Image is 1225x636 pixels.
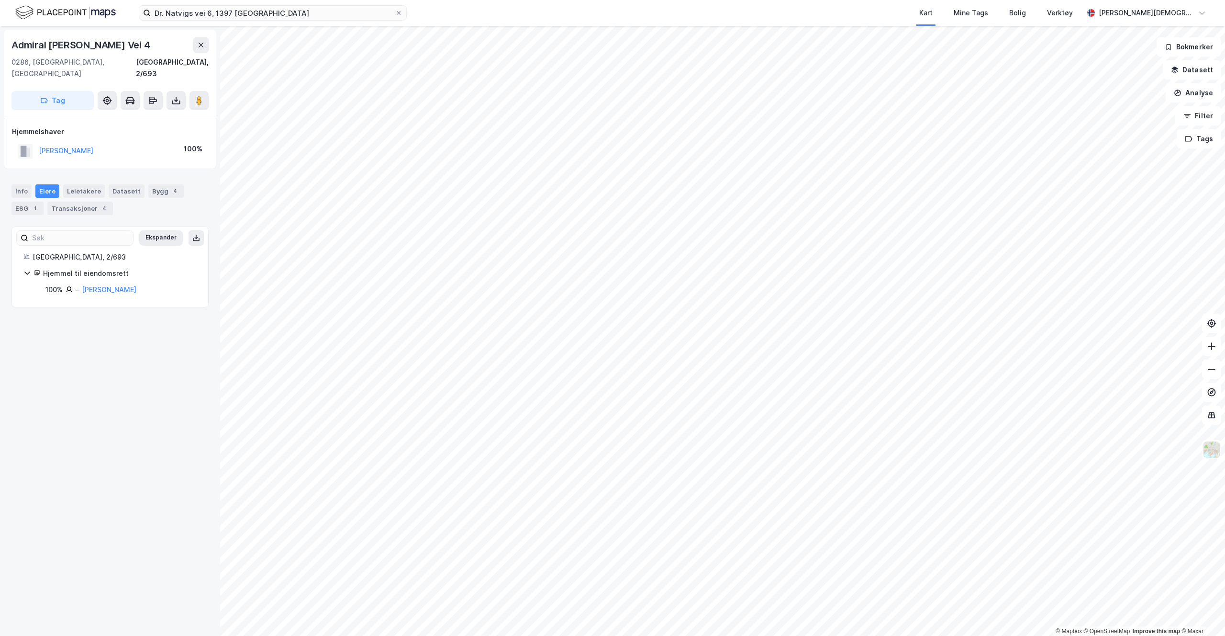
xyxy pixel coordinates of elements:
button: Bokmerker [1157,37,1221,57]
button: Tags [1177,129,1221,148]
div: Leietakere [63,184,105,198]
img: logo.f888ab2527a4732fd821a326f86c7f29.svg [15,4,116,21]
a: OpenStreetMap [1084,628,1130,635]
a: Mapbox [1056,628,1082,635]
input: Søk på adresse, matrikkel, gårdeiere, leietakere eller personer [151,6,395,20]
button: Datasett [1163,60,1221,79]
div: Mine Tags [954,7,988,19]
a: Improve this map [1133,628,1180,635]
button: Filter [1175,106,1221,125]
a: [PERSON_NAME] [82,285,136,294]
div: Transaksjoner [47,202,113,215]
div: [GEOGRAPHIC_DATA], 2/693 [136,57,209,79]
div: Info [11,184,32,198]
div: Hjemmel til eiendomsrett [43,268,197,279]
div: Hjemmelshaver [12,126,208,137]
div: 100% [184,143,202,155]
div: Bygg [148,184,184,198]
div: Datasett [109,184,145,198]
img: Z [1203,441,1221,459]
div: 1 [30,204,40,213]
div: Kart [919,7,933,19]
div: Admiral [PERSON_NAME] Vei 4 [11,37,152,53]
div: - [76,284,79,295]
div: 4 [170,186,180,196]
div: Kontrollprogram for chat [1177,590,1225,636]
div: Eiere [35,184,59,198]
div: 4 [100,204,109,213]
input: Søk [28,231,133,245]
div: ESG [11,202,44,215]
div: 100% [45,284,63,295]
div: Verktøy [1047,7,1073,19]
iframe: Chat Widget [1177,590,1225,636]
div: Bolig [1009,7,1026,19]
div: [PERSON_NAME][DEMOGRAPHIC_DATA] [1099,7,1194,19]
div: 0286, [GEOGRAPHIC_DATA], [GEOGRAPHIC_DATA] [11,57,136,79]
button: Ekspander [139,230,183,246]
button: Tag [11,91,94,110]
button: Analyse [1166,83,1221,102]
div: [GEOGRAPHIC_DATA], 2/693 [33,251,197,263]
